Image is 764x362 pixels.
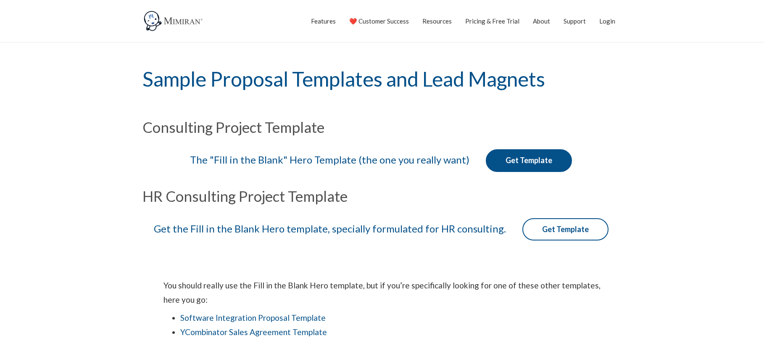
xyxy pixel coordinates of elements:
span: Get the Fill in the Blank Hero template, specially formulated for HR consulting. [154,222,506,235]
h1: Sample Proposal Templates and Lead Magnets [142,43,622,116]
a: YCombinator Sales Agreement Template [180,327,327,337]
img: Mimiran CRM [142,11,205,32]
a: Get Template [486,149,572,172]
a: ❤️ Customer Success [349,11,409,32]
a: Support [564,11,586,32]
p: You should really use the Fill in the Blank Hero template, but if you’re specifically looking for... [163,278,601,307]
a: Software Integration Proposal Template [180,313,326,322]
a: About [533,11,550,32]
a: Resources [422,11,452,32]
h2: HR Consulting Project Template [142,189,622,203]
a: Features [311,11,336,32]
h2: Consulting Project Template [142,120,622,135]
a: Get Template [522,218,609,241]
span: The "Fill in the Blank" Hero Template (the one you really want) [190,153,469,166]
a: Pricing & Free Trial [465,11,519,32]
a: Login [599,11,615,32]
